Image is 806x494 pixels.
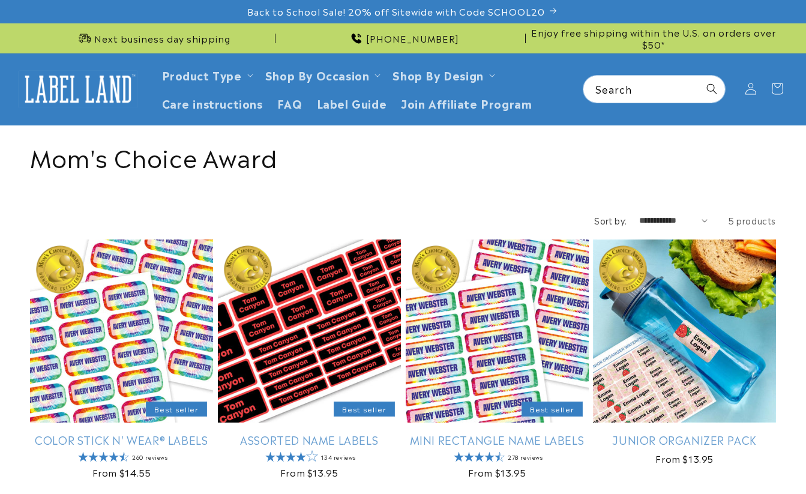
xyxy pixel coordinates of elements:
label: Sort by: [594,214,627,226]
span: Next business day shipping [94,32,230,44]
summary: Shop By Occasion [258,61,386,89]
div: Announcement [531,23,776,53]
a: Junior Organizer Pack [593,433,776,447]
span: Care instructions [162,96,263,110]
span: 5 products [729,214,776,226]
a: FAQ [270,89,310,117]
a: Label Guide [310,89,394,117]
a: Product Type [162,67,242,83]
span: Enjoy free shipping within the U.S. on orders over $50* [531,26,776,50]
button: Search [699,76,725,102]
a: Assorted Name Labels [218,433,401,447]
summary: Shop By Design [385,61,499,89]
a: Label Land [14,66,143,112]
span: Join Affiliate Program [401,96,532,110]
img: Label Land [18,70,138,107]
a: Join Affiliate Program [394,89,539,117]
a: Shop By Design [392,67,483,83]
span: Label Guide [317,96,387,110]
a: Color Stick N' Wear® Labels [30,433,213,447]
a: Care instructions [155,89,270,117]
a: Mini Rectangle Name Labels [406,433,589,447]
div: Announcement [30,23,275,53]
span: Shop By Occasion [265,68,370,82]
h1: Mom's Choice Award [30,140,776,172]
summary: Product Type [155,61,258,89]
span: Back to School Sale! 20% off Sitewide with Code SCHOOL20 [247,5,545,17]
div: Announcement [280,23,526,53]
span: FAQ [277,96,302,110]
span: [PHONE_NUMBER] [366,32,459,44]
